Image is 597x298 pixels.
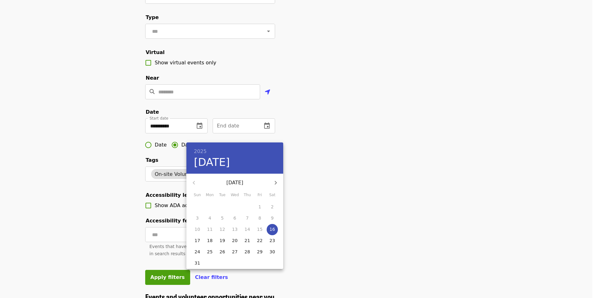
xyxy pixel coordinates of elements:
[244,237,250,244] p: 21
[192,192,203,198] span: Sun
[195,237,200,244] p: 17
[217,246,228,258] button: 26
[242,192,253,198] span: Thu
[267,192,278,198] span: Sat
[220,237,225,244] p: 19
[194,147,207,156] button: 2025
[257,237,263,244] p: 22
[192,235,203,246] button: 17
[229,192,240,198] span: Wed
[195,249,200,255] p: 24
[232,249,238,255] p: 27
[207,237,213,244] p: 18
[204,246,215,258] button: 25
[232,237,238,244] p: 20
[229,235,240,246] button: 20
[254,235,265,246] button: 22
[257,249,263,255] p: 29
[207,249,213,255] p: 25
[217,235,228,246] button: 19
[229,246,240,258] button: 27
[267,235,278,246] button: 23
[204,192,215,198] span: Mon
[192,246,203,258] button: 24
[194,156,230,169] button: [DATE]
[217,192,228,198] span: Tue
[269,237,275,244] p: 23
[242,235,253,246] button: 21
[269,226,275,232] p: 16
[201,179,268,186] p: [DATE]
[254,246,265,258] button: 29
[267,246,278,258] button: 30
[242,246,253,258] button: 28
[220,249,225,255] p: 26
[269,249,275,255] p: 30
[195,260,200,266] p: 31
[192,258,203,269] button: 31
[204,235,215,246] button: 18
[254,192,265,198] span: Fri
[244,249,250,255] p: 28
[267,224,278,235] button: 16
